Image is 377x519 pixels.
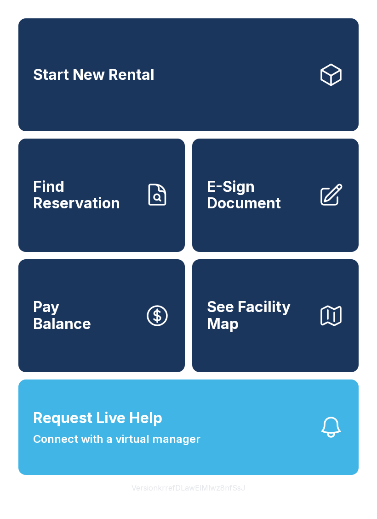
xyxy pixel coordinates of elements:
button: VersionkrrefDLawElMlwz8nfSsJ [124,475,253,501]
span: Request Live Help [33,407,162,429]
span: E-Sign Document [207,179,311,212]
span: See Facility Map [207,299,311,332]
button: Request Live HelpConnect with a virtual manager [18,379,359,475]
button: See Facility Map [192,259,359,372]
span: Connect with a virtual manager [33,431,200,447]
a: Start New Rental [18,18,359,131]
span: Find Reservation [33,179,137,212]
button: PayBalance [18,259,185,372]
a: Find Reservation [18,139,185,251]
span: Start New Rental [33,67,154,84]
a: E-Sign Document [192,139,359,251]
span: Pay Balance [33,299,91,332]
